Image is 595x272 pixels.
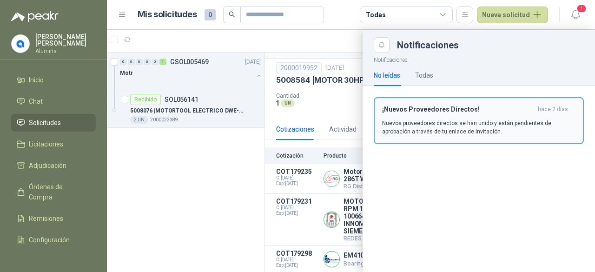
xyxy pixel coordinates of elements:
[29,160,66,171] span: Adjudicación
[374,97,584,144] button: ¡Nuevos Proveedores Directos!hace 2 días Nuevos proveedores directos se han unido y están pendien...
[35,48,96,54] p: Alumina
[382,119,575,136] p: Nuevos proveedores directos se han unido y están pendientes de aprobación a través de tu enlace d...
[397,40,584,50] div: Notificaciones
[29,96,43,106] span: Chat
[12,35,29,53] img: Company Logo
[11,135,96,153] a: Licitaciones
[11,93,96,110] a: Chat
[11,210,96,227] a: Remisiones
[29,213,63,224] span: Remisiones
[363,53,595,65] p: Notificaciones
[29,235,70,245] span: Configuración
[576,4,587,13] span: 1
[35,33,96,46] p: [PERSON_NAME] [PERSON_NAME]
[29,139,63,149] span: Licitaciones
[366,10,385,20] div: Todas
[138,8,197,21] h1: Mis solicitudes
[29,182,87,202] span: Órdenes de Compra
[11,231,96,249] a: Configuración
[11,114,96,132] a: Solicitudes
[229,11,235,18] span: search
[205,9,216,20] span: 0
[29,75,44,85] span: Inicio
[382,106,534,113] h3: ¡Nuevos Proveedores Directos!
[11,178,96,206] a: Órdenes de Compra
[11,71,96,89] a: Inicio
[29,118,61,128] span: Solicitudes
[11,157,96,174] a: Adjudicación
[415,70,433,80] div: Todas
[374,37,390,53] button: Close
[374,70,400,80] div: No leídas
[538,106,568,113] span: hace 2 días
[11,11,59,22] img: Logo peakr
[567,7,584,23] button: 1
[477,7,548,23] button: Nueva solicitud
